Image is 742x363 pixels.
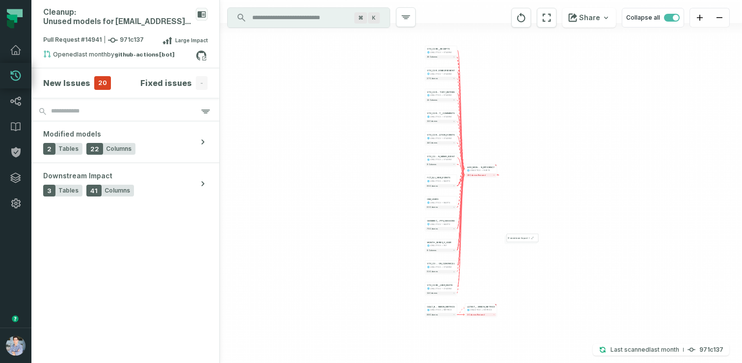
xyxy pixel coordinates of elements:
[444,115,451,118] div: STAGING
[114,52,175,57] strong: github-actions[bot]
[427,91,439,93] span: STG_CORE_APPROVALS_V2__APPROVAL_CHAIN_HIS
[444,73,451,75] div: STAGING
[439,112,455,114] span: T__COMMENTS
[43,76,208,90] button: New Issues20Fixed issues-
[440,91,455,93] span: TORY_ENTRIES
[467,166,495,168] div: AGG_MONTHLY_ADMIN_WEB_SESSION_EFFICIENCY
[622,8,684,28] button: Collapse all
[430,201,441,204] div: ANALYTICS
[43,185,55,196] span: 3
[58,145,79,153] span: Tables
[467,166,481,168] span: AGG_MONTHLY_ADMIN_WEB_SESSIO
[430,180,441,182] div: ANALYTICS
[94,76,111,90] span: 20
[470,169,480,171] div: ANALYTICS
[195,49,208,62] a: View on github
[427,69,439,72] span: STG_CORE__R
[438,155,455,158] span: N_MEMO_EVENT
[427,241,451,244] div: MONTH_SERIES_X_USER
[427,306,438,308] span: DAILY_BUSINESS_CO
[649,346,679,353] relative-time: Aug 13, 2025, 5:16 AM GMT+3
[478,306,495,308] span: MMON_METRICS
[467,306,478,308] span: LATEST_BUSINESS_CO
[430,266,441,268] div: ANALYTICS
[427,220,454,222] div: SEGMENT_RAMP_APPS_SESSIONS
[196,76,208,90] span: -
[430,51,441,54] div: ANALYTICS
[427,48,450,50] div: STG_CORE__RECEIPTS
[427,284,452,286] div: STG_CORE__USER_INVITE
[427,262,438,265] span: STG_CORE__TRANSACTI
[43,143,55,155] span: 2
[43,77,90,89] h4: New Issues
[427,292,437,294] span: 11 columns
[427,112,439,114] span: STG_CORE_COMMEN
[430,244,441,247] div: ANALYTICS
[444,244,447,247] div: INT
[440,220,455,222] span: PPS_SESSIONS
[43,171,112,181] span: Downstream Impact
[462,168,499,175] g: Edge from fd068e848d41c383a8fc7a939d251214 to fd068e848d41c383a8fc7a939d251214
[427,112,454,114] div: STG_CORE_COMMENT__COMMENTS
[175,36,208,44] span: Large Impact
[444,201,450,204] div: MARTS
[430,223,441,225] div: ANALYTICS
[430,137,441,140] div: ANALYTICS
[457,308,464,314] g: Edge from 30254c1206e5d35dd556de0dc0e3461a to ab7a85dae266c7fdc1389665aa3a3cf5
[444,51,451,54] div: STAGING
[457,143,464,168] g: Edge from 74fe091d8a57abcd4547ddbeadbc6508 to fd068e848d41c383a8fc7a939d251214
[444,308,451,311] div: METRICS
[427,155,438,158] span: STG_CORE__TRANSACTIO
[470,308,480,311] div: ANALYTICS
[427,228,437,230] span: 75 columns
[427,78,437,80] span: 27 columns
[427,262,454,265] div: STG_CORE__TRANSACTION_CANONICAL
[593,344,729,356] button: Last scanned[DATE] 5:16:48 AM971c137
[699,347,723,353] h4: 971c137
[427,134,454,136] div: STG_CORE__SPEND_ALLOCATION_EVENTS
[457,57,464,168] g: Edge from d3d0984ee2dab9dd290420d8322a6e29 to fd068e848d41c383a8fc7a939d251214
[457,121,464,168] g: Edge from 3244afd5367783aefb3fa4e1cb19c02e to fd068e848d41c383a8fc7a939d251214
[86,185,102,196] span: 41
[427,142,437,144] span: 14 columns
[43,50,196,62] div: Opened by
[427,206,437,208] span: 60 columns
[467,314,485,316] span: 3 columns removed
[86,143,103,155] span: 22
[467,306,495,308] div: LATEST_BUSINESS_COMMON_METRICS
[508,237,528,239] span: Downstream Impact
[427,164,436,166] span: 9 columns
[427,69,454,72] div: STG_CORE__REIMBURSEMENT
[31,121,219,163] button: Modified models2Tables22Columns
[438,306,455,308] span: MMON_METRICS
[43,129,101,139] span: Modified models
[690,8,710,28] button: zoom in
[457,168,464,229] g: Edge from 76edde633e783a6a0e87a64e1a808b5c to fd068e848d41c383a8fc7a939d251214
[483,169,490,171] div: MARTS
[427,249,436,251] span: 8 columns
[77,51,107,58] relative-time: Aug 10, 2025, 3:36 AM GMT+3
[31,163,219,204] button: Downstream Impact3Tables41Columns
[43,8,192,27] div: Cleanup: Unused models for gmeyers@ramp.com
[427,314,437,316] span: 88 columns
[430,308,441,311] div: ANALYTICS
[467,174,486,176] span: 19 columns removed
[427,155,454,158] div: STG_CORE__TRANSACTION_MEMO_EVENT
[140,77,192,89] h4: Fixed issues
[427,99,437,101] span: 12 columns
[439,134,455,136] span: ATION_EVENTS
[444,287,451,290] div: STAGING
[562,8,616,28] button: Share
[427,185,437,187] span: 95 columns
[6,336,26,356] img: avatar of Alon Nafta
[430,115,441,118] div: ANALYTICS
[430,158,441,161] div: ANALYTICS
[444,266,451,268] div: STAGING
[11,314,20,323] div: Tooltip anchor
[439,69,455,72] span: EIMBURSEMENT
[427,306,454,308] div: DAILY_BUSINESS_COMMON_METRICS
[481,166,495,168] span: N_EFFICIENCY
[444,223,450,225] div: MARTS
[430,287,441,290] div: ANALYTICS
[58,187,79,195] span: Tables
